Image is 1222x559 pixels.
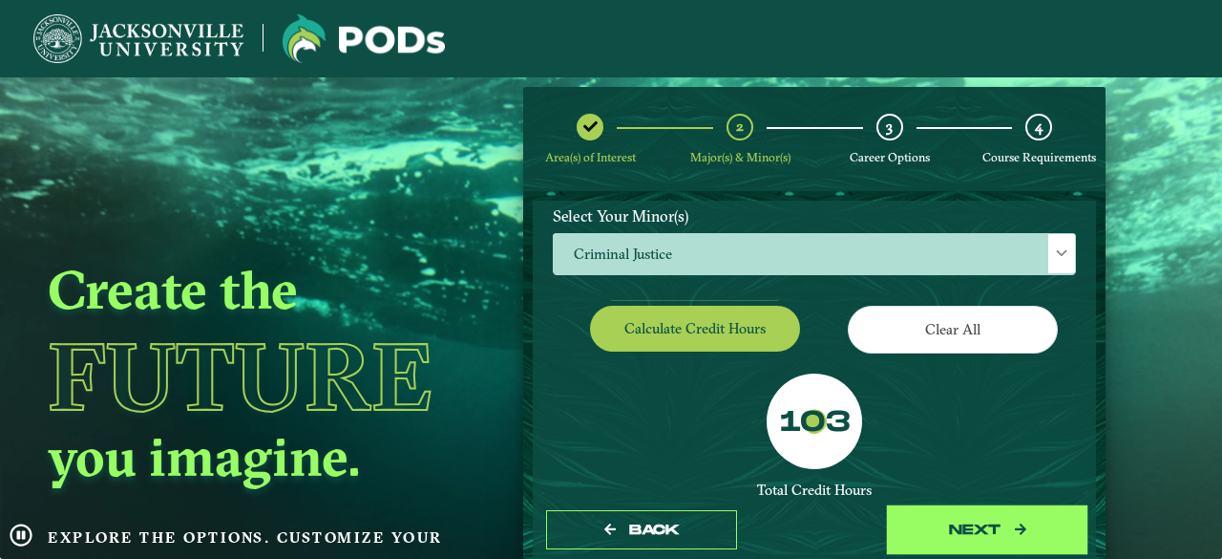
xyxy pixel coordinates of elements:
[690,150,790,164] span: Major(s) & Minor(s)
[48,256,477,323] h2: Create the
[736,118,744,136] span: 2
[590,306,800,351] button: Calculate credit hours
[850,150,930,164] span: Career Options
[1035,118,1043,136] span: 4
[892,510,1083,549] button: next
[48,330,477,423] h1: Future
[982,150,1096,164] span: Course Requirements
[33,14,243,63] img: Jacksonville University logo
[553,482,1076,500] div: Total Credit Hours
[554,234,1075,275] span: Criminal Justice
[886,118,893,136] span: 3
[545,150,636,164] span: Area(s) of Interest
[629,522,680,538] span: Back
[848,306,1058,353] button: Clear All
[538,198,1090,233] label: Select Your Minor(s)
[48,423,477,490] h2: you imagine.
[546,510,737,549] button: Back
[780,405,851,441] label: 103
[283,14,445,63] img: Jacksonville University logo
